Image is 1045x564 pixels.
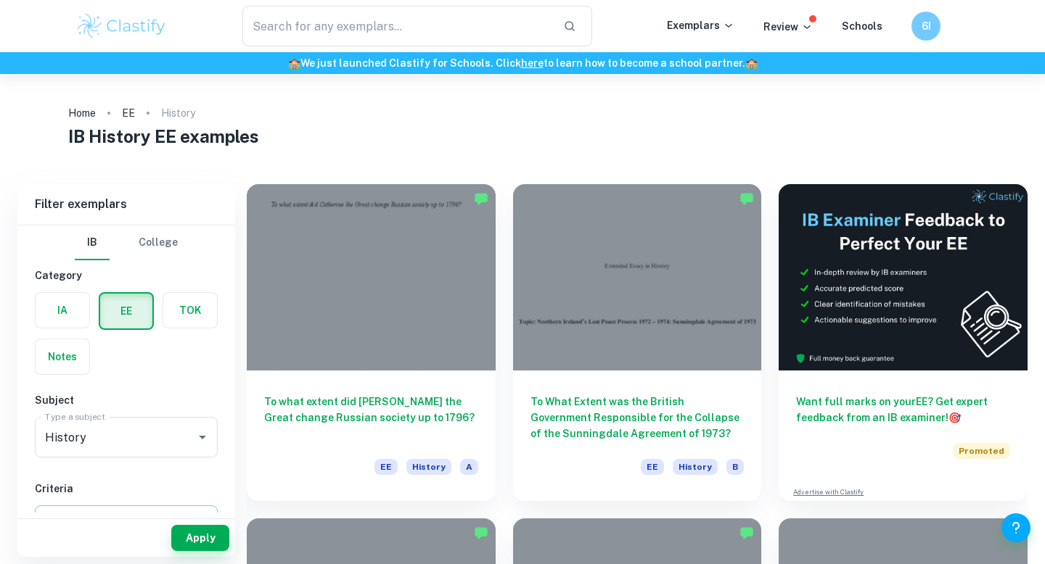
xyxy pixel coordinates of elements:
span: EE [374,459,398,475]
h6: Subject [35,392,218,408]
p: Exemplars [667,17,734,33]
a: Home [68,103,96,123]
button: Help and Feedback [1001,513,1030,542]
h1: IB History EE examples [68,123,978,149]
span: 🏫 [288,57,300,69]
h6: We just launched Clastify for Schools. Click to learn how to become a school partner. [3,55,1042,71]
button: IA [36,293,89,328]
a: Want full marks on yourEE? Get expert feedback from an IB examiner!PromotedAdvertise with Clastify [779,184,1028,501]
img: Marked [739,526,754,540]
img: Clastify logo [75,12,168,41]
span: 🎯 [948,412,961,423]
h6: To What Extent was the British Government Responsible for the Collapse of the Sunningdale Agreeme... [530,394,745,441]
h6: Filter exemplars [17,184,235,225]
img: Marked [739,191,754,206]
img: Marked [474,191,488,206]
span: Promoted [953,443,1010,459]
div: Filter type choice [75,225,178,260]
button: TOK [163,293,217,328]
button: IB [75,225,110,260]
h6: 6I [918,18,935,34]
h6: Category [35,268,218,283]
span: History [406,459,451,475]
button: Apply [171,525,229,551]
span: B [726,459,744,475]
span: History [673,459,718,475]
h6: To what extent did [PERSON_NAME] the Great change Russian society up to 1796? [264,394,478,441]
h6: Want full marks on your EE ? Get expert feedback from an IB examiner! [796,394,1010,426]
button: College [139,225,178,260]
button: Open [192,427,213,447]
img: Marked [474,526,488,540]
span: EE [641,459,664,475]
button: Notes [36,339,89,374]
a: To What Extent was the British Government Responsible for the Collapse of the Sunningdale Agreeme... [513,184,762,501]
span: A [460,459,478,475]
button: EE [100,294,152,328]
input: Search for any exemplars... [242,6,552,46]
p: History [161,105,195,121]
button: 6I [911,12,940,41]
button: Select [35,505,218,531]
label: Type a subject [45,410,105,423]
a: here [521,57,544,69]
a: Schools [842,20,882,32]
span: 🏫 [745,57,758,69]
a: Advertise with Clastify [793,487,864,497]
img: Thumbnail [779,184,1028,370]
p: Review [763,19,813,35]
a: EE [122,103,135,123]
a: To what extent did [PERSON_NAME] the Great change Russian society up to 1796?EEHistoryA [247,184,496,501]
h6: Criteria [35,481,218,497]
